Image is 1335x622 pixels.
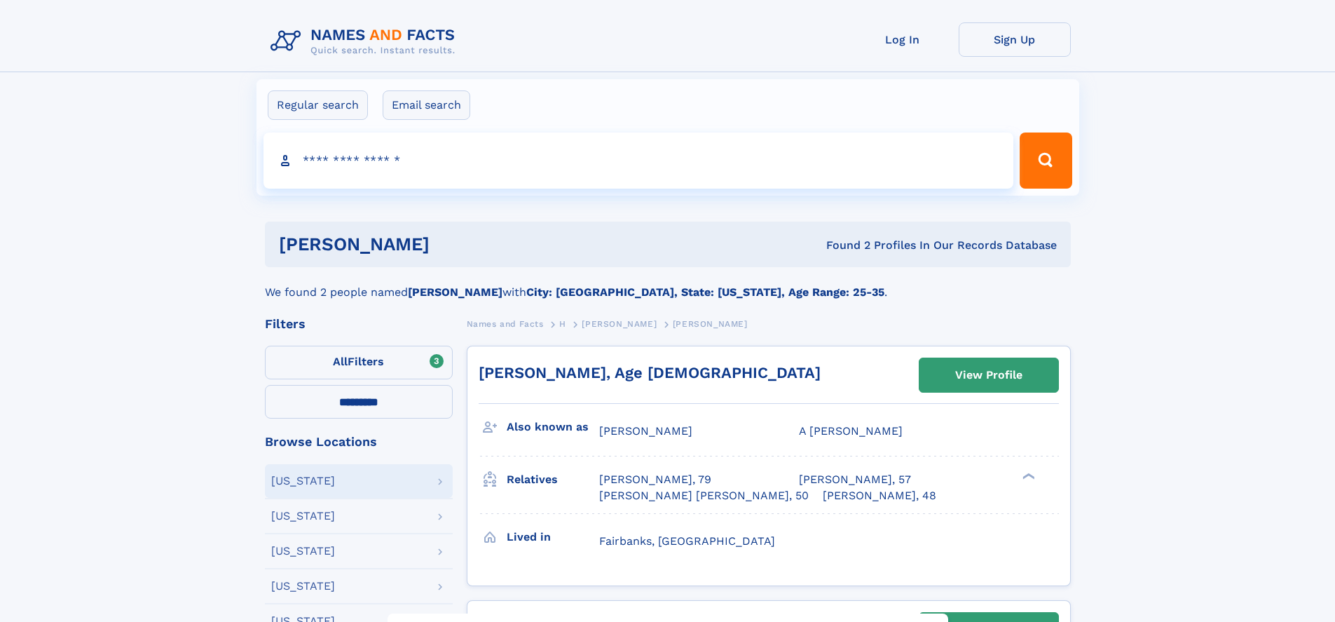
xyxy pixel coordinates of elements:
span: [PERSON_NAME] [582,319,657,329]
label: Email search [383,90,470,120]
button: Search Button [1020,133,1072,189]
div: [US_STATE] [271,475,335,487]
a: [PERSON_NAME], 57 [799,472,911,487]
div: Browse Locations [265,435,453,448]
label: Filters [265,346,453,379]
span: [PERSON_NAME] [673,319,748,329]
input: search input [263,133,1014,189]
span: All [333,355,348,368]
h3: Lived in [507,525,599,549]
div: [US_STATE] [271,511,335,522]
a: [PERSON_NAME], 48 [823,488,936,503]
h3: Relatives [507,468,599,492]
div: View Profile [955,359,1022,391]
div: [US_STATE] [271,581,335,592]
div: Found 2 Profiles In Our Records Database [628,238,1057,253]
div: We found 2 people named with . [265,267,1071,301]
div: ❯ [1019,472,1036,481]
a: H [559,315,566,332]
span: H [559,319,566,329]
div: Filters [265,318,453,330]
h3: Also known as [507,415,599,439]
div: [US_STATE] [271,546,335,557]
span: A [PERSON_NAME] [799,424,903,438]
label: Regular search [268,90,368,120]
a: [PERSON_NAME], 79 [599,472,711,487]
a: View Profile [919,358,1058,392]
a: [PERSON_NAME] [582,315,657,332]
h1: [PERSON_NAME] [279,236,628,253]
a: Log In [847,22,959,57]
a: Names and Facts [467,315,544,332]
img: Logo Names and Facts [265,22,467,60]
b: City: [GEOGRAPHIC_DATA], State: [US_STATE], Age Range: 25-35 [526,285,884,299]
a: [PERSON_NAME], Age [DEMOGRAPHIC_DATA] [479,364,821,381]
a: Sign Up [959,22,1071,57]
a: [PERSON_NAME] [PERSON_NAME], 50 [599,488,809,503]
span: Fairbanks, [GEOGRAPHIC_DATA] [599,534,775,548]
span: [PERSON_NAME] [599,424,692,438]
b: [PERSON_NAME] [408,285,502,299]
